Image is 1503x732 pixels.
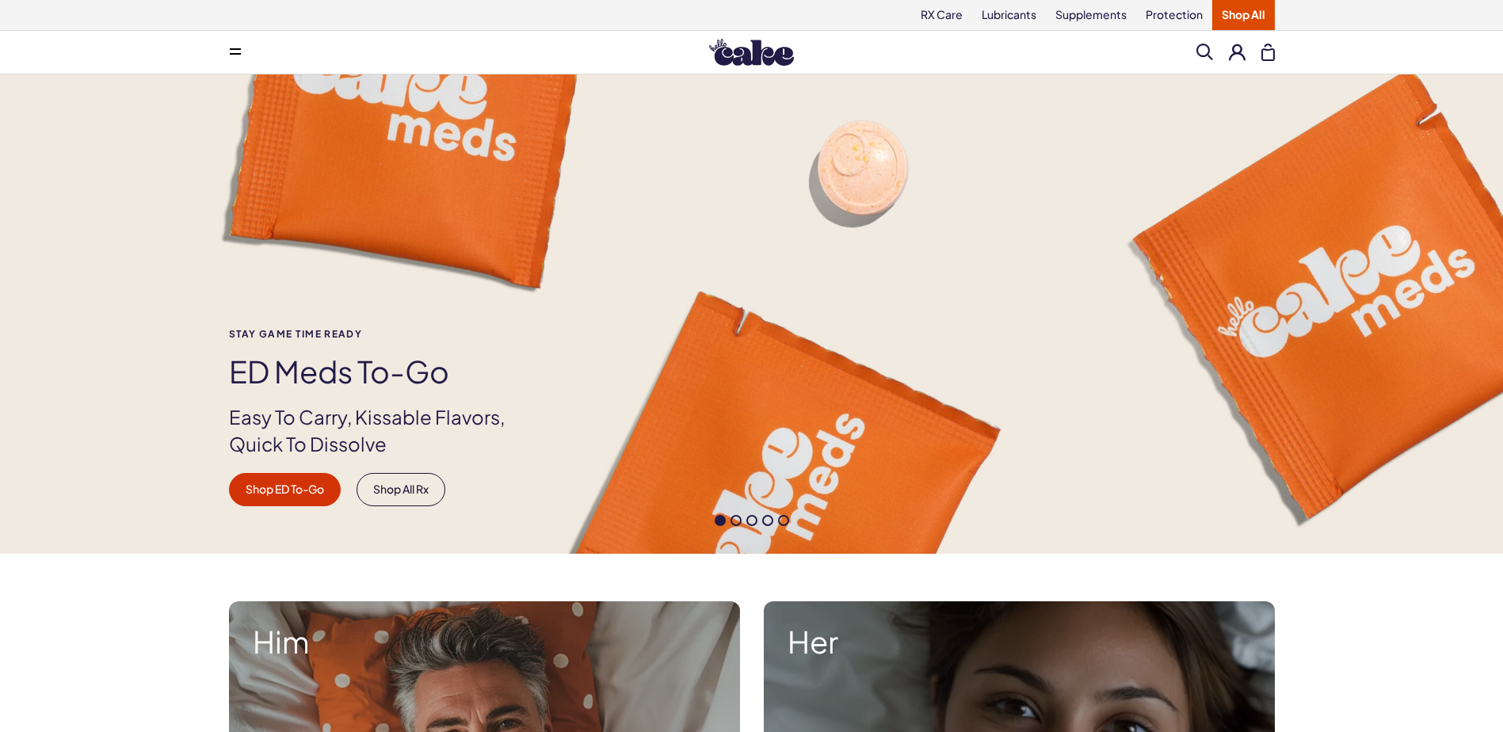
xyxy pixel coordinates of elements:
p: Easy To Carry, Kissable Flavors, Quick To Dissolve [229,404,532,457]
a: Shop All Rx [357,473,445,506]
a: Shop ED To-Go [229,473,341,506]
strong: Him [253,625,716,658]
span: Stay Game time ready [229,329,532,339]
img: Hello Cake [709,39,794,66]
h1: ED Meds to-go [229,355,532,388]
strong: Her [788,625,1251,658]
